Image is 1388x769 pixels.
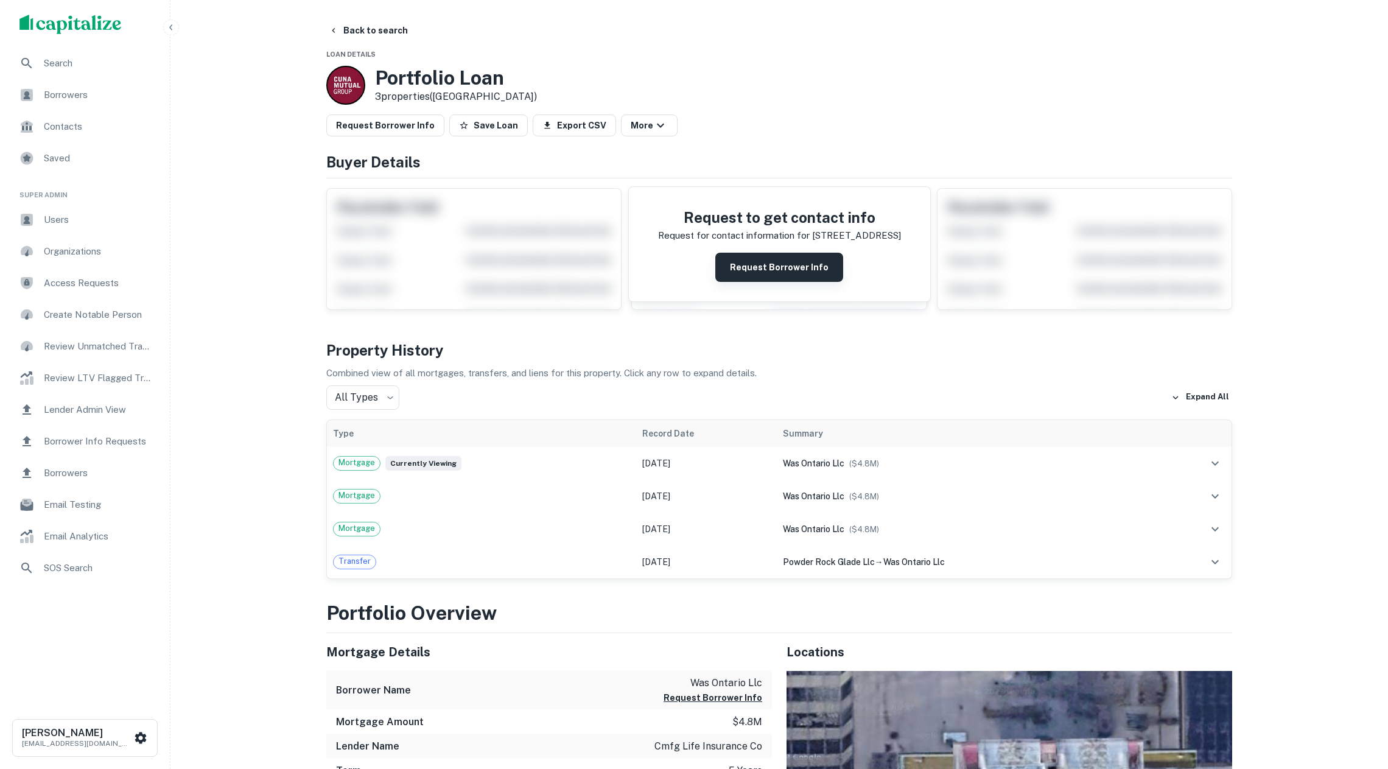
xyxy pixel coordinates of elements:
[327,420,636,447] th: Type
[636,447,777,480] td: [DATE]
[783,555,1154,569] div: →
[783,524,844,534] span: was ontario llc
[324,19,413,41] button: Back to search
[10,522,160,551] a: Email Analytics
[10,144,160,173] a: Saved
[326,339,1232,361] h4: Property History
[334,555,376,567] span: Transfer
[1205,486,1225,507] button: expand row
[1327,672,1388,730] div: Chat Widget
[10,205,160,234] a: Users
[849,525,879,534] span: ($ 4.8M )
[621,114,678,136] button: More
[10,49,160,78] a: Search
[1205,552,1225,572] button: expand row
[10,553,160,583] a: SOS Search
[636,480,777,513] td: [DATE]
[783,458,844,468] span: was ontario llc
[10,395,160,424] div: Lender Admin View
[636,420,777,447] th: Record Date
[334,522,380,535] span: Mortgage
[22,738,131,749] p: [EMAIL_ADDRESS][DOMAIN_NAME]
[10,237,160,266] a: Organizations
[1205,519,1225,539] button: expand row
[44,88,153,102] span: Borrowers
[1168,388,1232,407] button: Expand All
[44,561,153,575] span: SOS Search
[664,676,762,690] p: was ontario llc
[636,546,777,578] td: [DATE]
[658,206,901,228] h4: Request to get contact info
[375,66,537,90] h3: Portfolio Loan
[10,175,160,205] li: Super Admin
[44,339,153,354] span: Review Unmatched Transactions
[375,90,537,104] p: 3 properties ([GEOGRAPHIC_DATA])
[44,244,153,259] span: Organizations
[22,728,131,738] h6: [PERSON_NAME]
[658,228,810,243] p: Request for contact information for
[336,739,399,754] h6: Lender Name
[44,56,153,71] span: Search
[10,112,160,141] a: Contacts
[334,490,380,502] span: Mortgage
[883,557,945,567] span: was ontario llc
[336,715,424,729] h6: Mortgage Amount
[44,307,153,322] span: Create Notable Person
[326,599,1232,628] h3: Portfolio Overview
[44,466,153,480] span: Borrowers
[777,420,1160,447] th: Summary
[849,492,879,501] span: ($ 4.8M )
[715,253,843,282] button: Request Borrower Info
[326,643,772,661] h5: Mortgage Details
[19,15,122,34] img: capitalize-logo.png
[44,529,153,544] span: Email Analytics
[12,719,158,757] button: [PERSON_NAME][EMAIL_ADDRESS][DOMAIN_NAME]
[849,459,879,468] span: ($ 4.8M )
[1205,453,1225,474] button: expand row
[636,513,777,546] td: [DATE]
[44,119,153,134] span: Contacts
[336,683,411,698] h6: Borrower Name
[732,715,762,729] p: $4.8m
[385,456,461,471] span: Currently viewing
[533,114,616,136] button: Export CSV
[44,276,153,290] span: Access Requests
[334,457,380,469] span: Mortgage
[783,557,875,567] span: powder rock glade llc
[326,366,1232,381] p: Combined view of all mortgages, transfers, and liens for this property. Click any row to expand d...
[783,491,844,501] span: was ontario llc
[10,300,160,329] a: Create Notable Person
[10,458,160,488] a: Borrowers
[812,228,901,243] p: [STREET_ADDRESS]
[10,269,160,298] a: Access Requests
[326,114,444,136] button: Request Borrower Info
[326,51,376,58] span: Loan Details
[44,434,153,449] span: Borrower Info Requests
[10,490,160,519] a: Email Testing
[44,402,153,417] span: Lender Admin View
[10,332,160,361] a: Review Unmatched Transactions
[449,114,528,136] button: Save Loan
[326,151,1232,173] h4: Buyer Details
[10,427,160,456] a: Borrower Info Requests
[10,363,160,393] a: Review LTV Flagged Transactions
[654,739,762,754] p: cmfg life insurance co
[664,690,762,705] button: Request Borrower Info
[44,371,153,385] span: Review LTV Flagged Transactions
[787,643,1232,661] h5: Locations
[326,385,399,410] div: All Types
[10,80,160,110] a: Borrowers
